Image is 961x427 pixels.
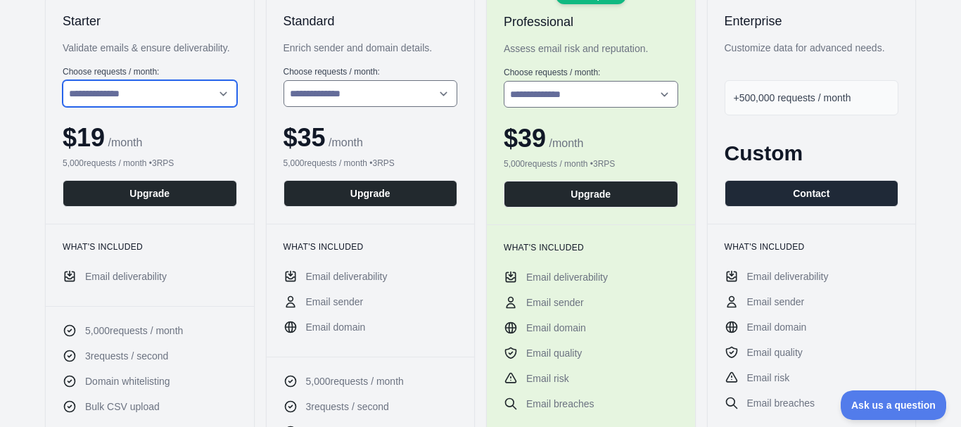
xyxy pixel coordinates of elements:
[841,390,947,420] iframe: Toggle Customer Support
[725,241,899,253] h3: What's included
[284,241,458,253] h3: What's included
[306,269,388,283] span: Email deliverability
[526,270,608,284] span: Email deliverability
[526,295,584,310] span: Email sender
[306,295,364,309] span: Email sender
[504,242,678,253] h3: What's included
[747,295,805,309] span: Email sender
[747,269,829,283] span: Email deliverability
